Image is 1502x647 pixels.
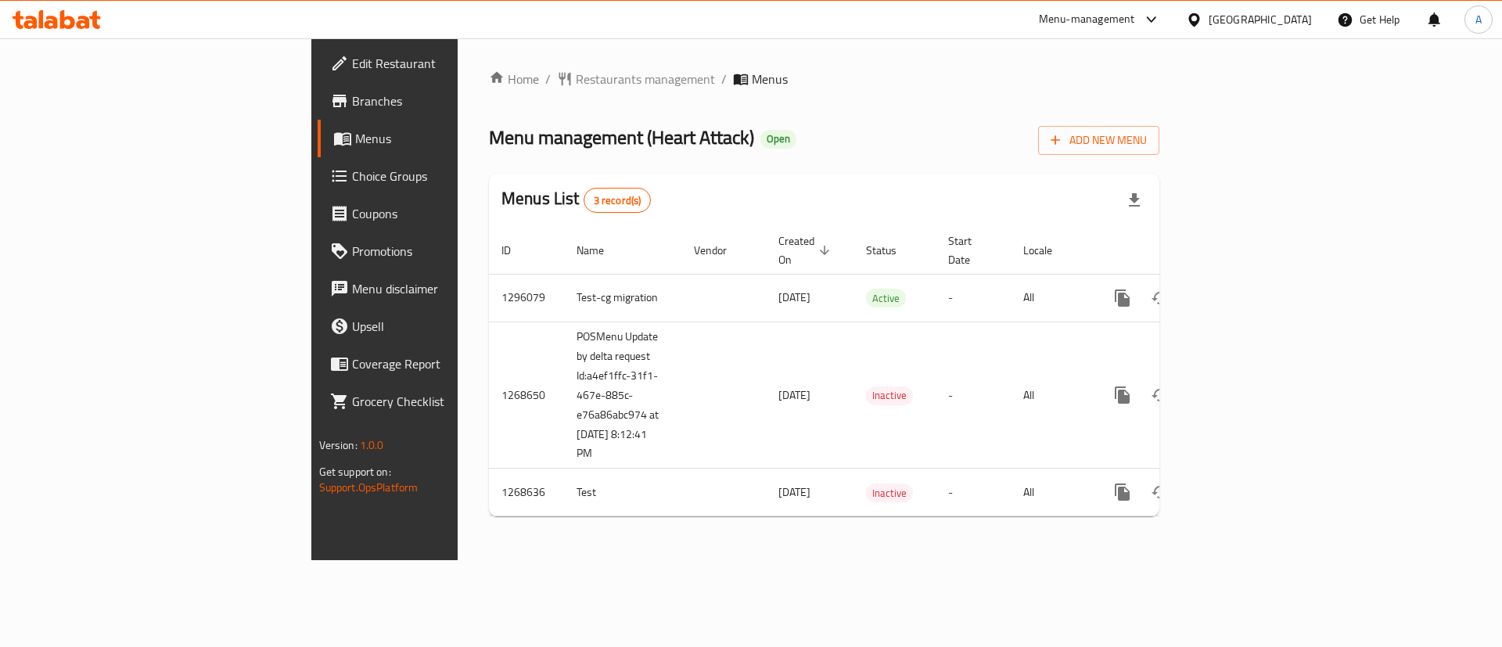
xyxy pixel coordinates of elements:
[778,287,810,307] span: [DATE]
[1051,131,1147,150] span: Add New Menu
[752,70,788,88] span: Menus
[1011,274,1091,322] td: All
[501,241,531,260] span: ID
[760,132,796,146] span: Open
[866,289,906,307] span: Active
[360,435,384,455] span: 1.0.0
[866,484,913,502] span: Inactive
[564,469,681,516] td: Test
[352,279,550,298] span: Menu disclaimer
[318,383,562,420] a: Grocery Checklist
[1116,182,1153,219] div: Export file
[936,274,1011,322] td: -
[694,241,747,260] span: Vendor
[1023,241,1073,260] span: Locale
[318,307,562,345] a: Upsell
[1141,376,1179,414] button: Change Status
[318,82,562,120] a: Branches
[318,45,562,82] a: Edit Restaurant
[489,227,1267,517] table: enhanced table
[778,232,835,269] span: Created On
[866,241,917,260] span: Status
[318,157,562,195] a: Choice Groups
[778,385,810,405] span: [DATE]
[1091,227,1267,275] th: Actions
[318,232,562,270] a: Promotions
[489,70,1159,88] nav: breadcrumb
[318,345,562,383] a: Coverage Report
[318,195,562,232] a: Coupons
[584,193,651,208] span: 3 record(s)
[1011,469,1091,516] td: All
[489,120,754,155] span: Menu management ( Heart Attack )
[352,392,550,411] span: Grocery Checklist
[866,483,913,502] div: Inactive
[352,54,550,73] span: Edit Restaurant
[778,482,810,502] span: [DATE]
[936,469,1011,516] td: -
[501,187,651,213] h2: Menus List
[1141,279,1179,317] button: Change Status
[576,70,715,88] span: Restaurants management
[1475,11,1482,28] span: A
[1104,279,1141,317] button: more
[352,354,550,373] span: Coverage Report
[318,270,562,307] a: Menu disclaimer
[352,317,550,336] span: Upsell
[1104,376,1141,414] button: more
[355,129,550,148] span: Menus
[866,386,913,404] span: Inactive
[584,188,652,213] div: Total records count
[1039,10,1135,29] div: Menu-management
[564,322,681,469] td: POSMenu Update by delta request Id:a4ef1ffc-31f1-467e-885c-e76a86abc974 at [DATE] 8:12:41 PM
[1141,473,1179,511] button: Change Status
[866,386,913,405] div: Inactive
[760,130,796,149] div: Open
[1104,473,1141,511] button: more
[319,435,358,455] span: Version:
[1209,11,1312,28] div: [GEOGRAPHIC_DATA]
[352,92,550,110] span: Branches
[1011,322,1091,469] td: All
[577,241,624,260] span: Name
[318,120,562,157] a: Menus
[721,70,727,88] li: /
[352,242,550,261] span: Promotions
[948,232,992,269] span: Start Date
[319,462,391,482] span: Get support on:
[352,204,550,223] span: Coupons
[557,70,715,88] a: Restaurants management
[936,322,1011,469] td: -
[1038,126,1159,155] button: Add New Menu
[352,167,550,185] span: Choice Groups
[564,274,681,322] td: Test-cg migration
[319,477,419,498] a: Support.OpsPlatform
